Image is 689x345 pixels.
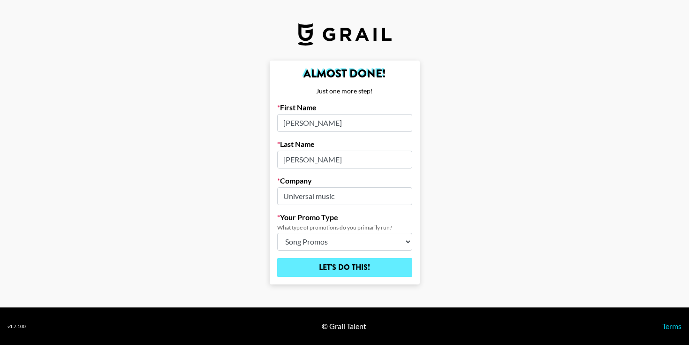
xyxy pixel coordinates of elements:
input: Company [277,187,412,205]
div: What type of promotions do you primarily run? [277,224,412,231]
input: Last Name [277,151,412,169]
label: Company [277,176,412,185]
a: Terms [662,322,681,330]
img: Grail Talent Logo [298,23,392,46]
input: Let's Do This! [277,258,412,277]
label: First Name [277,103,412,112]
label: Last Name [277,139,412,149]
div: v 1.7.100 [8,323,26,330]
label: Your Promo Type [277,213,412,222]
div: © Grail Talent [322,322,366,331]
h2: Almost Done! [277,68,412,79]
div: Just one more step! [277,87,412,95]
input: First Name [277,114,412,132]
